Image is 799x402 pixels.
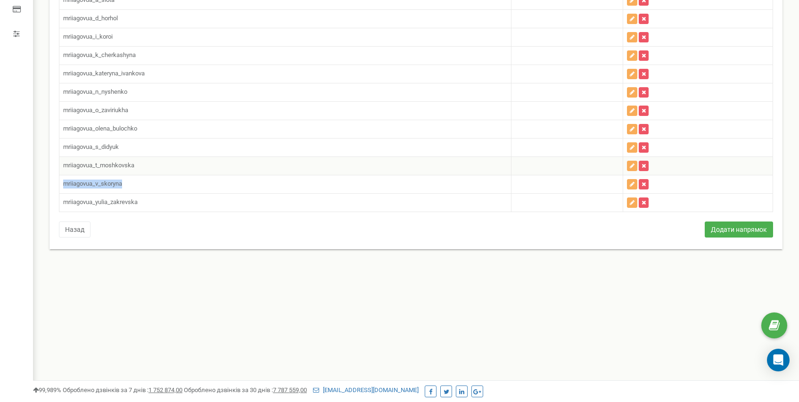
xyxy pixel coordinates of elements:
a: [EMAIL_ADDRESS][DOMAIN_NAME] [313,386,419,394]
td: mriiagovua_v_skoryna [59,175,511,193]
td: mriiagovua_t_moshkovska [59,156,511,175]
u: 7 787 559,00 [273,386,307,394]
span: Оброблено дзвінків за 7 днів : [63,386,182,394]
u: 1 752 874,00 [148,386,182,394]
td: mriiagovua_olena_bulochko [59,120,511,138]
td: mriiagovua_n_nyshenko [59,83,511,101]
button: Назад [59,222,91,238]
td: mriiagovua_d_horhol [59,9,511,28]
span: 99,989% [33,386,61,394]
td: mriiagovua_s_didyuk [59,138,511,156]
td: mriiagovua_o_zaviriukha [59,101,511,120]
td: mriiagovua_k_cherkashyna [59,46,511,65]
button: Додати напрямок [705,222,773,238]
td: mriiagovua_i_koroi [59,28,511,46]
div: Open Intercom Messenger [767,349,790,371]
span: Оброблено дзвінків за 30 днів : [184,386,307,394]
td: mriiagovua_yulia_zakrevska [59,193,511,212]
td: mriiagovua_kateryna_ivankova [59,65,511,83]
